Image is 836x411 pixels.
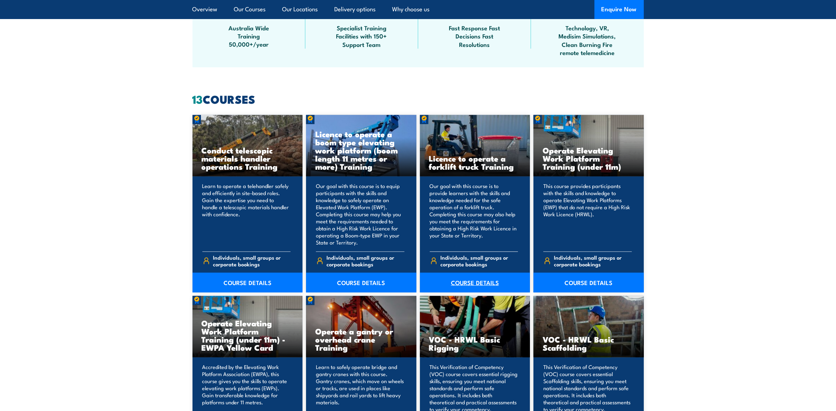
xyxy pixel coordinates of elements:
a: COURSE DETAILS [193,273,303,292]
h3: Operate Elevating Work Platform Training (under 11m) [543,146,635,170]
span: Technology, VR, Medisim Simulations, Clean Burning Fire remote telemedicine [556,24,619,57]
span: Specialist Training Facilities with 150+ Support Team [330,24,393,48]
span: Individuals, small groups or corporate bookings [213,254,291,267]
span: Fast Response Fast Decisions Fast Resolutions [443,24,506,48]
span: Individuals, small groups or corporate bookings [554,254,632,267]
span: Australia Wide Training 50,000+/year [217,24,281,48]
h3: VOC - HRWL Basic Scaffolding [543,335,635,351]
p: Learn to operate a telehandler safely and efficiently in site-based roles. Gain the expertise you... [202,182,291,246]
h3: Licence to operate a boom type elevating work platform (boom length 11 metres or more) Training [315,130,407,170]
strong: 13 [193,90,203,108]
span: Individuals, small groups or corporate bookings [440,254,518,267]
h3: Operate Elevating Work Platform Training (under 11m) - EWPA Yellow Card [202,319,294,351]
a: COURSE DETAILS [420,273,530,292]
h3: Conduct telescopic materials handler operations Training [202,146,294,170]
a: COURSE DETAILS [306,273,416,292]
h3: Licence to operate a forklift truck Training [429,154,521,170]
p: This course provides participants with the skills and knowledge to operate Elevating Work Platfor... [543,182,632,246]
h2: COURSES [193,94,644,104]
a: COURSE DETAILS [533,273,644,292]
h3: Operate a gantry or overhead crane Training [315,327,407,351]
p: Our goal with this course is to equip participants with the skills and knowledge to safely operat... [316,182,404,246]
h3: VOC - HRWL Basic Rigging [429,335,521,351]
span: Individuals, small groups or corporate bookings [327,254,404,267]
p: Our goal with this course is to provide learners with the skills and knowledge needed for the saf... [430,182,518,246]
